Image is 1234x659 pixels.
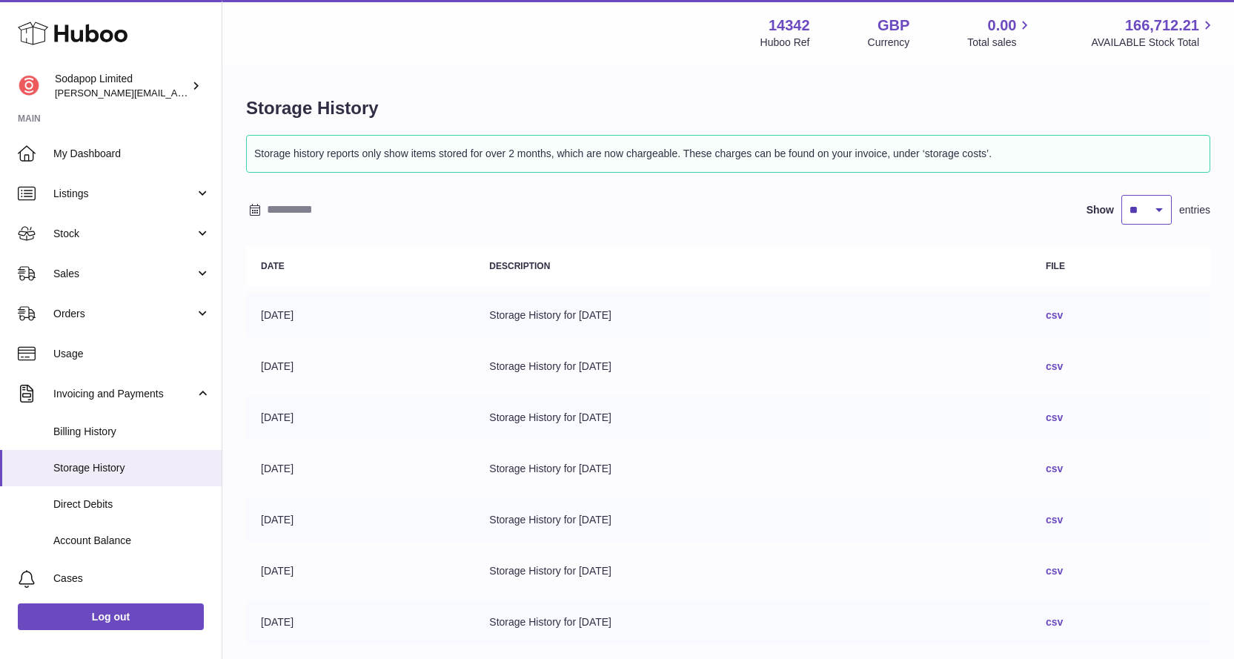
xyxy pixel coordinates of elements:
[246,396,474,440] td: [DATE]
[1046,463,1063,474] a: csv
[254,143,1202,165] p: Storage history reports only show items stored for over 2 months, which are now chargeable. These...
[246,447,474,491] td: [DATE]
[53,534,210,548] span: Account Balance
[53,572,210,586] span: Cases
[474,549,1031,593] td: Storage History for [DATE]
[246,294,474,337] td: [DATE]
[261,261,285,271] strong: Date
[53,497,210,511] span: Direct Debits
[1125,16,1199,36] span: 166,712.21
[53,307,195,321] span: Orders
[18,603,204,630] a: Log out
[246,498,474,542] td: [DATE]
[53,267,195,281] span: Sales
[988,16,1017,36] span: 0.00
[474,294,1031,337] td: Storage History for [DATE]
[246,96,1210,120] h1: Storage History
[1091,36,1216,50] span: AVAILABLE Stock Total
[53,347,210,361] span: Usage
[1046,411,1063,423] a: csv
[53,147,210,161] span: My Dashboard
[769,16,810,36] strong: 14342
[868,36,910,50] div: Currency
[878,16,909,36] strong: GBP
[53,425,210,439] span: Billing History
[53,227,195,241] span: Stock
[1179,203,1210,217] span: entries
[967,36,1033,50] span: Total sales
[474,498,1031,542] td: Storage History for [DATE]
[246,600,474,644] td: [DATE]
[474,447,1031,491] td: Storage History for [DATE]
[53,187,195,201] span: Listings
[1087,203,1114,217] label: Show
[1046,360,1063,372] a: csv
[1046,514,1063,526] a: csv
[1046,309,1063,321] a: csv
[474,396,1031,440] td: Storage History for [DATE]
[53,461,210,475] span: Storage History
[246,549,474,593] td: [DATE]
[489,261,550,271] strong: Description
[55,72,188,100] div: Sodapop Limited
[18,75,40,97] img: david@sodapop-audio.co.uk
[53,387,195,401] span: Invoicing and Payments
[1091,16,1216,50] a: 166,712.21 AVAILABLE Stock Total
[474,345,1031,388] td: Storage History for [DATE]
[967,16,1033,50] a: 0.00 Total sales
[55,87,297,99] span: [PERSON_NAME][EMAIL_ADDRESS][DOMAIN_NAME]
[760,36,810,50] div: Huboo Ref
[1046,565,1063,577] a: csv
[1046,261,1065,271] strong: File
[474,600,1031,644] td: Storage History for [DATE]
[1046,616,1063,628] a: csv
[246,345,474,388] td: [DATE]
